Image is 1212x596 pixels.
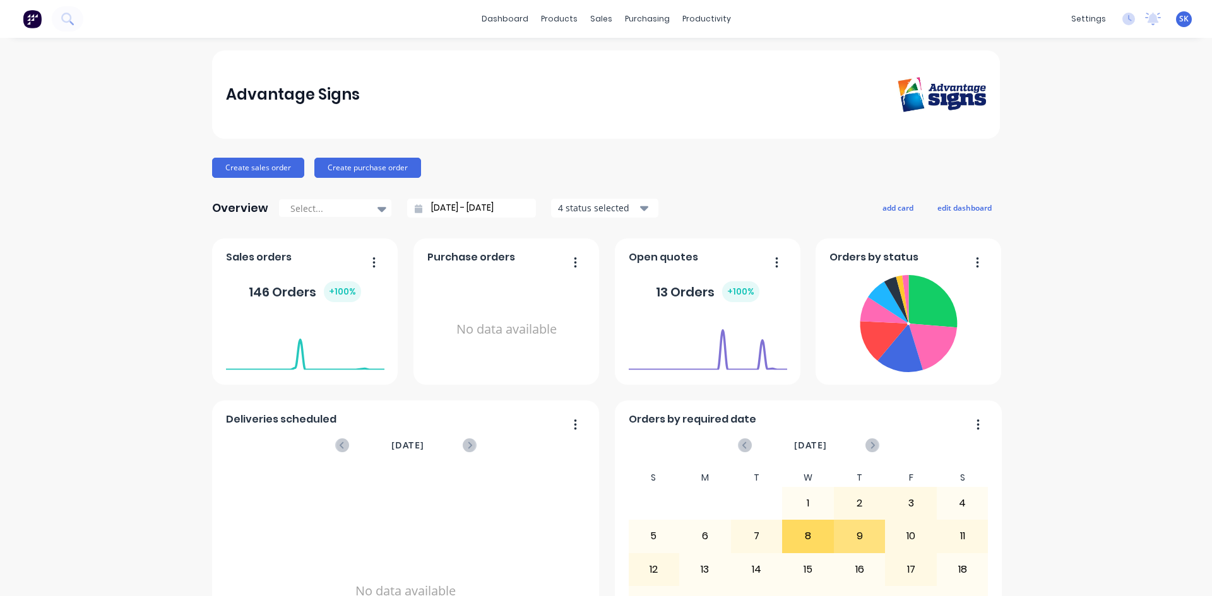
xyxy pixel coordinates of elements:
[937,469,989,487] div: S
[929,199,1000,216] button: edit dashboard
[584,9,619,28] div: sales
[324,281,361,302] div: + 100 %
[1179,13,1189,25] span: SK
[731,469,783,487] div: T
[628,469,680,487] div: S
[680,554,730,585] div: 13
[783,520,833,552] div: 8
[834,469,886,487] div: T
[226,82,360,107] div: Advantage Signs
[676,9,737,28] div: productivity
[1065,9,1112,28] div: settings
[629,554,679,585] div: 12
[226,250,292,265] span: Sales orders
[629,250,698,265] span: Open quotes
[23,9,42,28] img: Factory
[656,281,759,302] div: 13 Orders
[680,520,730,552] div: 6
[782,469,834,487] div: W
[829,250,918,265] span: Orders by status
[249,281,361,302] div: 146 Orders
[732,520,782,552] div: 7
[391,438,424,452] span: [DATE]
[535,9,584,28] div: products
[885,469,937,487] div: F
[937,520,988,552] div: 11
[212,158,304,178] button: Create sales order
[886,554,936,585] div: 17
[794,438,827,452] span: [DATE]
[558,201,638,214] div: 4 status selected
[835,488,885,519] div: 2
[835,520,885,552] div: 9
[722,281,759,302] div: + 100 %
[783,488,833,519] div: 1
[475,9,535,28] a: dashboard
[898,77,986,113] img: Advantage Signs
[619,9,676,28] div: purchasing
[886,520,936,552] div: 10
[629,520,679,552] div: 5
[732,554,782,585] div: 14
[874,199,922,216] button: add card
[886,488,936,519] div: 3
[783,554,833,585] div: 15
[937,488,988,519] div: 4
[427,250,515,265] span: Purchase orders
[427,270,586,389] div: No data available
[679,469,731,487] div: M
[551,199,658,218] button: 4 status selected
[835,554,885,585] div: 16
[314,158,421,178] button: Create purchase order
[937,554,988,585] div: 18
[212,196,268,221] div: Overview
